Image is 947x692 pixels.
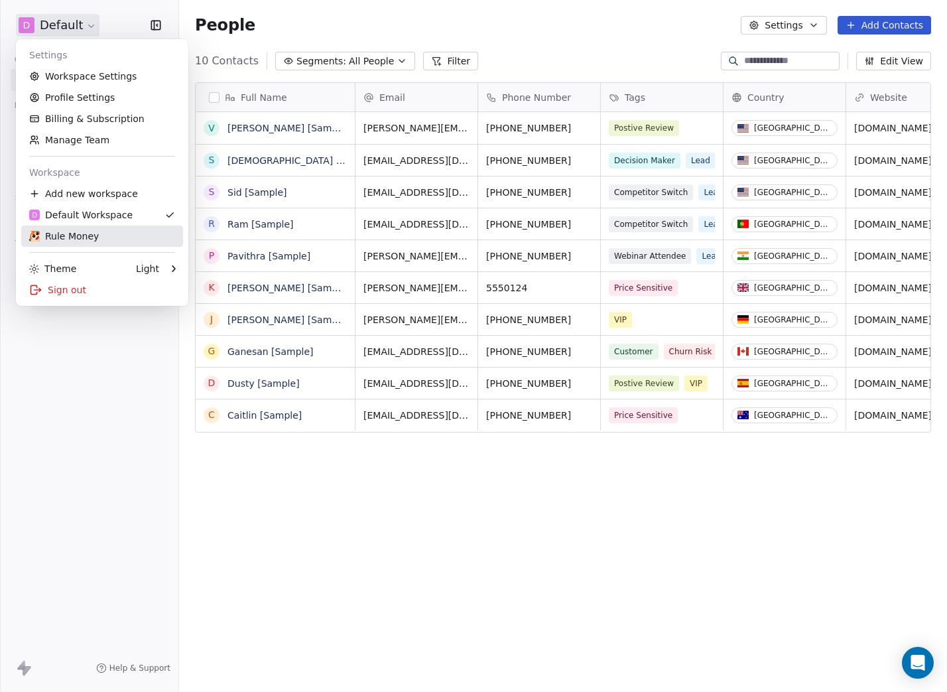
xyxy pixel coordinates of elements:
div: Rule Money [29,230,99,243]
div: Default Workspace [29,208,133,222]
div: Workspace [21,162,183,183]
a: Billing & Subscription [21,108,183,129]
a: Workspace Settings [21,66,183,87]
div: Settings [21,44,183,66]
img: app-icon-nutty-512.png [29,231,40,242]
a: Profile Settings [21,87,183,108]
div: Theme [29,262,76,275]
div: Light [136,262,159,275]
span: D [32,210,37,220]
div: Add new workspace [21,183,183,204]
a: Manage Team [21,129,183,151]
div: Sign out [21,279,183,301]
